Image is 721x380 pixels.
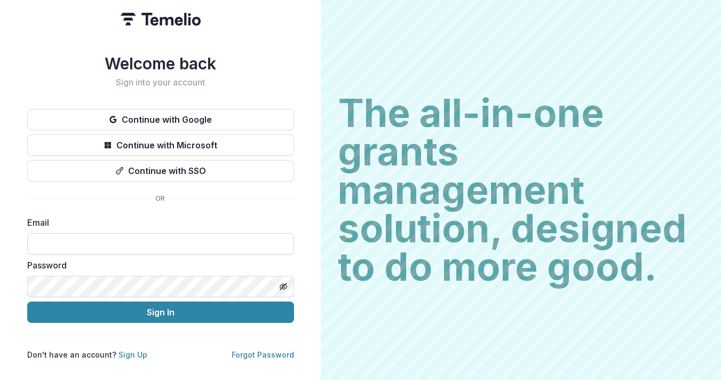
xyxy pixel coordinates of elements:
h2: Sign into your account [27,77,294,88]
a: Forgot Password [232,350,294,359]
button: Toggle password visibility [275,278,292,295]
label: Email [27,216,288,229]
p: Don't have an account? [27,349,147,360]
label: Password [27,259,288,272]
a: Sign Up [118,350,147,359]
button: Sign In [27,302,294,323]
button: Continue with Google [27,109,294,130]
button: Continue with Microsoft [27,134,294,156]
img: Temelio [121,13,201,26]
button: Continue with SSO [27,160,294,181]
h1: Welcome back [27,54,294,73]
